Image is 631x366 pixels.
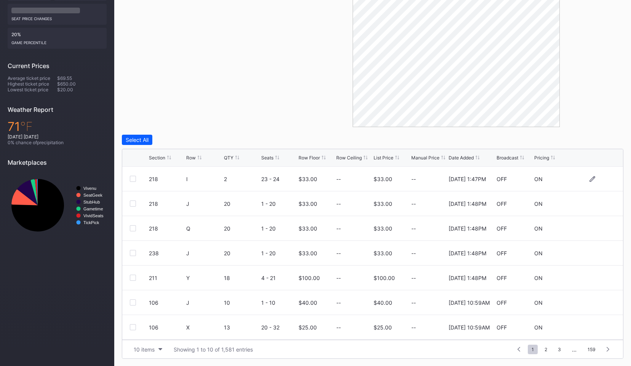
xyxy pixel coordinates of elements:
div: ON [534,299,543,306]
div: -- [336,324,341,331]
text: TickPick [83,220,99,225]
div: -- [336,176,341,182]
div: Y [186,275,222,281]
div: Highest ticket price [8,81,57,87]
div: $33.00 [299,201,317,207]
div: ... [566,346,582,353]
div: -- [336,299,341,306]
div: 20 [224,201,259,207]
div: $33.00 [374,201,392,207]
div: 238 [149,250,184,256]
div: $25.00 [374,324,392,331]
div: $40.00 [299,299,317,306]
div: 218 [149,225,184,232]
div: 106 [149,324,184,331]
div: ON [534,225,543,232]
div: $650.00 [57,81,107,87]
div: [DATE] 10:59AM [449,324,490,331]
div: [DATE] 1:47PM [449,176,486,182]
div: 4 - 21 [261,275,297,281]
div: 1 - 20 [261,201,297,207]
div: -- [336,250,341,256]
div: Row [186,155,196,161]
text: VividSeats [83,213,104,218]
div: OFF [497,250,507,256]
div: OFF [497,299,507,306]
div: Row Ceiling [336,155,362,161]
div: List Price [374,155,393,161]
div: seat price changes [11,13,103,21]
div: Lowest ticket price [8,87,57,92]
div: Row Floor [299,155,320,161]
div: OFF [497,201,507,207]
div: Showing 1 to 10 of 1,581 entries [174,346,253,353]
div: $33.00 [299,176,317,182]
span: 2 [541,345,551,354]
text: Gametime [83,207,103,211]
div: [DATE] 1:48PM [449,225,486,232]
div: [DATE] [DATE] [8,134,107,140]
div: -- [336,275,341,281]
div: $33.00 [299,250,317,256]
div: [DATE] 1:48PM [449,250,486,256]
div: Q [186,225,222,232]
div: [DATE] 1:48PM [449,275,486,281]
div: 10 [224,299,259,306]
div: 20 [224,225,259,232]
div: ON [534,324,543,331]
div: J [186,201,222,207]
div: [DATE] 1:48PM [449,201,486,207]
div: OFF [497,176,507,182]
div: -- [411,176,447,182]
div: ON [534,176,543,182]
div: $69.55 [57,75,107,81]
div: 20% [8,28,107,49]
div: 218 [149,176,184,182]
div: 71 [8,119,107,134]
span: 159 [584,345,599,354]
text: StubHub [83,200,100,204]
div: Weather Report [8,106,107,113]
div: Broadcast [497,155,518,161]
div: 20 [224,250,259,256]
div: 218 [149,201,184,207]
span: 1 [528,345,538,354]
div: $33.00 [374,176,392,182]
div: 106 [149,299,184,306]
div: ON [534,275,543,281]
div: Marketplaces [8,159,107,166]
div: J [186,299,222,306]
span: ℉ [20,119,33,134]
div: 0 % chance of precipitation [8,140,107,145]
div: Game percentile [11,37,103,45]
div: $100.00 [299,275,320,281]
div: 1 - 10 [261,299,297,306]
div: -- [411,275,447,281]
div: 2 [224,176,259,182]
div: Average ticket price [8,75,57,81]
text: SeatGeek [83,193,102,197]
button: 10 items [130,344,166,355]
div: -- [336,225,341,232]
div: -- [411,201,447,207]
div: 13 [224,324,259,331]
div: $20.00 [57,87,107,92]
div: QTY [224,155,233,161]
div: 211 [149,275,184,281]
div: J [186,250,222,256]
div: OFF [497,324,507,331]
span: 3 [554,345,565,354]
div: -- [411,299,447,306]
div: -- [411,250,447,256]
div: X [186,324,222,331]
button: Select All [122,135,152,145]
div: 1 - 20 [261,250,297,256]
div: -- [411,324,447,331]
svg: Chart title [8,172,107,239]
div: 1 - 20 [261,225,297,232]
div: $33.00 [374,225,392,232]
div: $33.00 [299,225,317,232]
div: [DATE] 10:59AM [449,299,490,306]
div: 20 - 32 [261,324,297,331]
div: -- [336,201,341,207]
